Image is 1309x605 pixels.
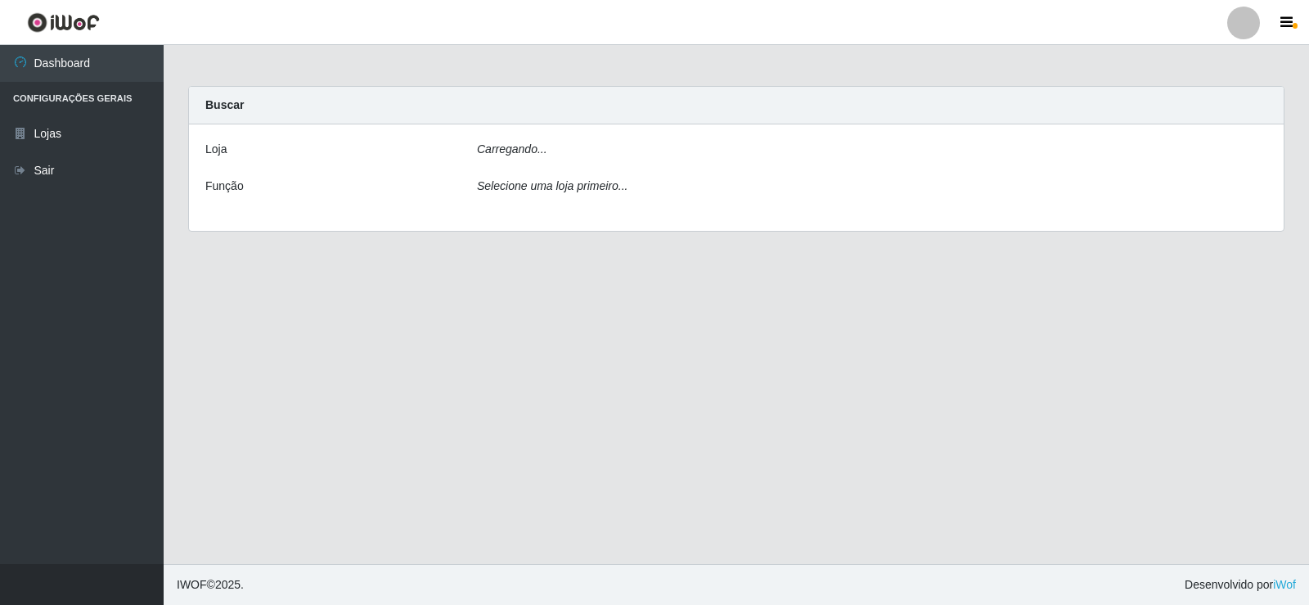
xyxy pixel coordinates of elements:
[27,12,100,33] img: CoreUI Logo
[477,179,628,192] i: Selecione uma loja primeiro...
[205,98,244,111] strong: Buscar
[205,141,227,158] label: Loja
[1185,576,1296,594] span: Desenvolvido por
[477,142,547,156] i: Carregando...
[177,576,244,594] span: © 2025 .
[205,178,244,195] label: Função
[1273,578,1296,591] a: iWof
[177,578,207,591] span: IWOF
